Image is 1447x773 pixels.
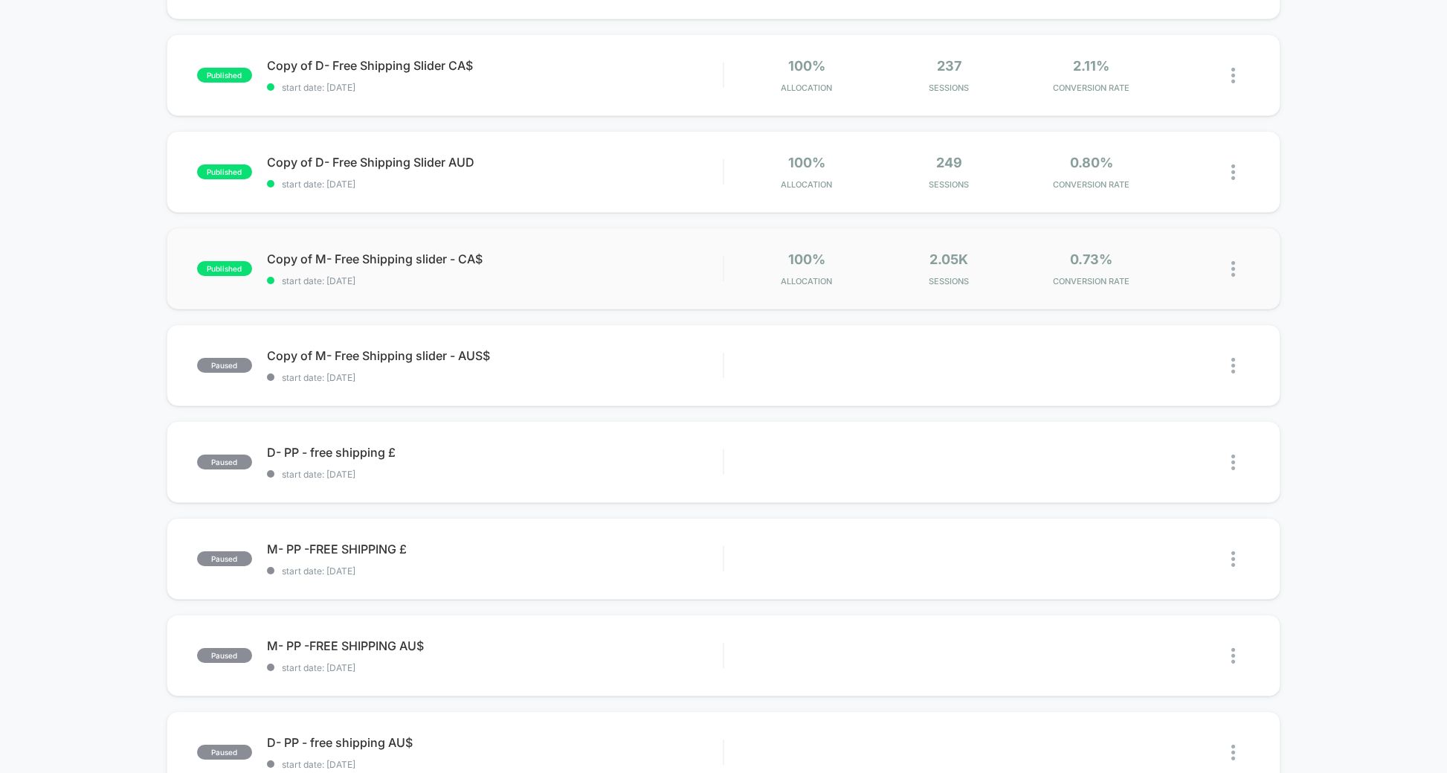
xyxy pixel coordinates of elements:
span: start date: [DATE] [267,275,723,286]
span: Copy of D- Free Shipping Slider CA$ [267,58,723,73]
span: 100% [788,155,825,170]
span: Allocation [781,276,832,286]
span: paused [197,358,252,373]
span: CONVERSION RATE [1024,276,1159,286]
img: close [1231,455,1235,470]
span: Allocation [781,179,832,190]
span: Sessions [881,179,1016,190]
img: close [1231,358,1235,373]
img: close [1231,648,1235,664]
span: 0.80% [1070,155,1113,170]
span: D- PP - free shipping AU$ [267,735,723,750]
span: 2.05k [929,251,968,267]
span: start date: [DATE] [267,82,723,93]
span: paused [197,455,252,469]
span: start date: [DATE] [267,759,723,770]
span: start date: [DATE] [267,565,723,577]
span: Copy of M- Free Shipping slider - CA$ [267,251,723,266]
span: M- PP -FREE SHIPPING AU$ [267,638,723,653]
span: 100% [788,58,825,74]
span: published [197,261,252,276]
span: published [197,164,252,179]
span: paused [197,648,252,663]
span: 0.73% [1070,251,1112,267]
span: paused [197,745,252,760]
img: close [1231,745,1235,760]
span: 2.11% [1073,58,1109,74]
span: D- PP - free shipping £ [267,445,723,460]
span: Copy of M- Free Shipping slider - AUS$ [267,348,723,363]
span: paused [197,551,252,566]
span: start date: [DATE] [267,469,723,480]
span: 237 [937,58,961,74]
span: CONVERSION RATE [1024,179,1159,190]
span: Copy of D- Free Shipping Slider AUD [267,155,723,170]
span: start date: [DATE] [267,372,723,383]
span: Allocation [781,83,832,93]
span: M- PP -FREE SHIPPING £ [267,542,723,557]
span: published [197,68,252,83]
span: start date: [DATE] [267,179,723,190]
span: Sessions [881,276,1016,286]
span: CONVERSION RATE [1024,83,1159,93]
img: close [1231,68,1235,83]
span: 249 [936,155,962,170]
img: close [1231,551,1235,567]
span: Sessions [881,83,1016,93]
span: start date: [DATE] [267,662,723,673]
span: 100% [788,251,825,267]
img: close [1231,164,1235,180]
img: close [1231,261,1235,277]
